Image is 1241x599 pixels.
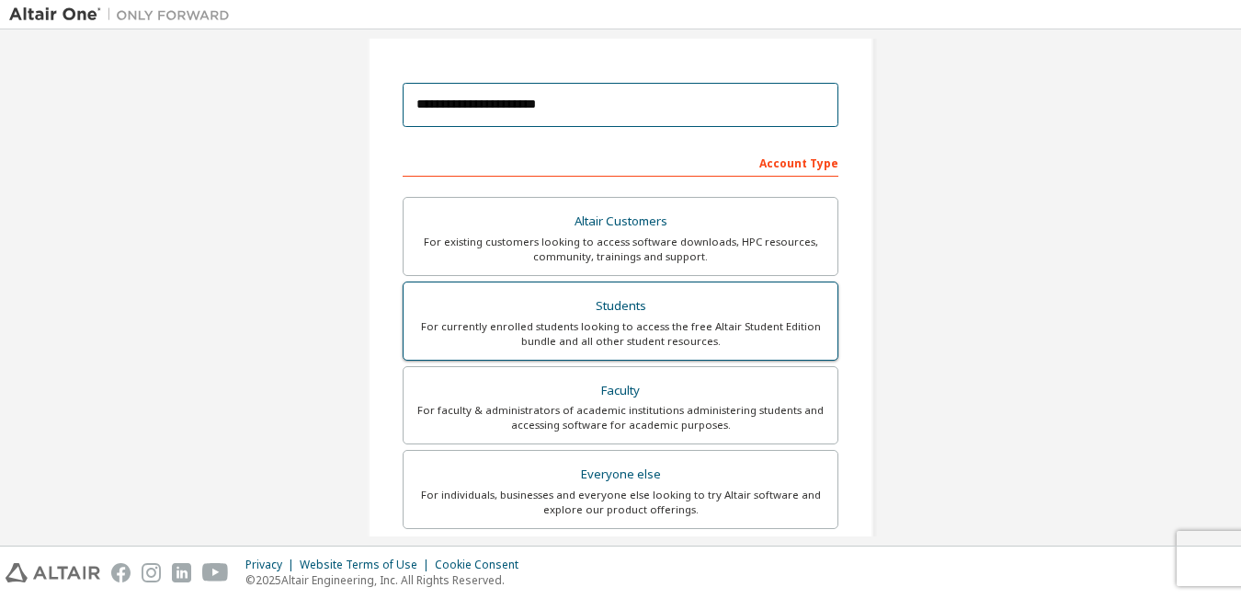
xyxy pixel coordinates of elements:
div: Account Type [403,147,838,177]
div: Students [415,294,826,319]
img: Altair One [9,6,239,24]
div: For individuals, businesses and everyone else looking to try Altair software and explore our prod... [415,488,826,517]
div: For currently enrolled students looking to access the free Altair Student Edition bundle and all ... [415,319,826,349]
img: instagram.svg [142,563,161,582]
img: linkedin.svg [172,563,191,582]
div: Everyone else [415,462,826,488]
img: youtube.svg [202,563,229,582]
div: For faculty & administrators of academic institutions administering students and accessing softwa... [415,403,826,432]
div: Privacy [245,558,300,572]
div: Altair Customers [415,209,826,235]
p: © 2025 Altair Engineering, Inc. All Rights Reserved. [245,572,529,588]
div: For existing customers looking to access software downloads, HPC resources, community, trainings ... [415,235,826,264]
img: altair_logo.svg [6,563,100,582]
div: Cookie Consent [435,558,529,572]
img: facebook.svg [111,563,131,582]
div: Website Terms of Use [300,558,435,572]
div: Faculty [415,378,826,404]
